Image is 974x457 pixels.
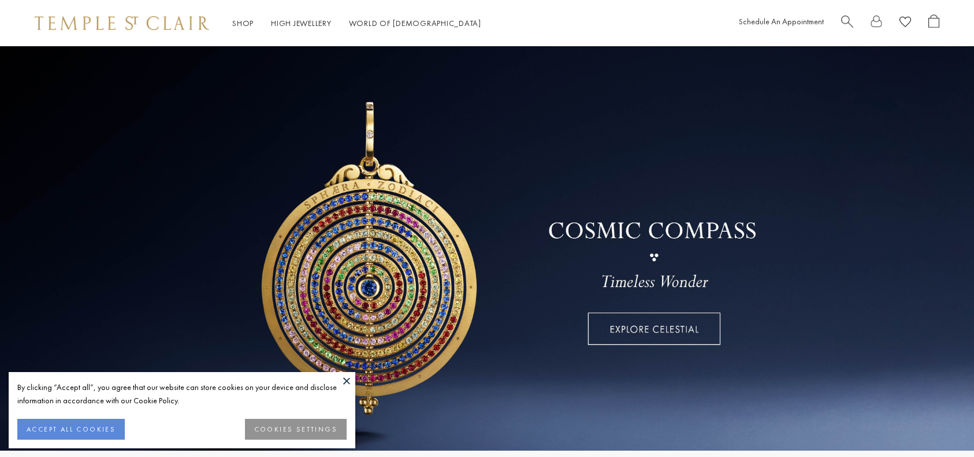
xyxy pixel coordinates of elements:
button: COOKIES SETTINGS [245,419,347,440]
img: Temple St. Clair [35,16,209,30]
div: By clicking “Accept all”, you agree that our website can store cookies on your device and disclos... [17,381,347,407]
a: ShopShop [232,18,254,28]
a: High JewelleryHigh Jewellery [271,18,332,28]
nav: Main navigation [232,16,481,31]
a: Open Shopping Bag [928,14,939,32]
a: View Wishlist [899,14,911,32]
button: ACCEPT ALL COOKIES [17,419,125,440]
iframe: Gorgias live chat messenger [916,403,962,445]
a: Search [841,14,853,32]
a: World of [DEMOGRAPHIC_DATA]World of [DEMOGRAPHIC_DATA] [349,18,481,28]
a: Schedule An Appointment [739,16,824,27]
